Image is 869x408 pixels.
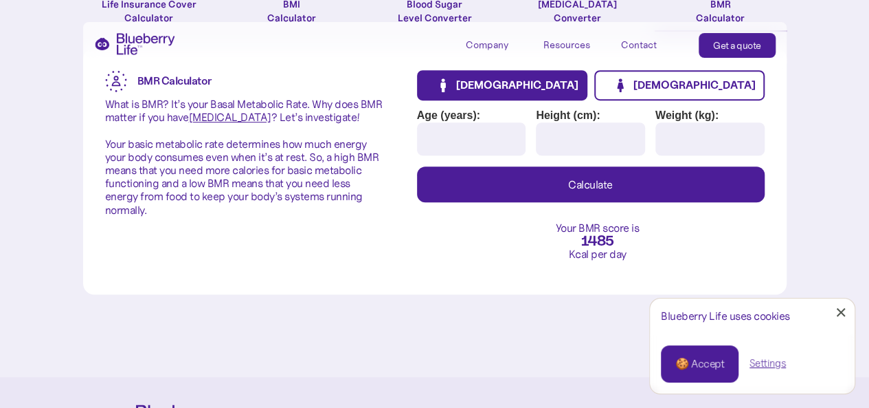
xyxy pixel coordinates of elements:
[633,78,756,92] label: [DEMOGRAPHIC_DATA]
[105,98,384,217] p: What is BMR? It’s your Basal Metabolic Rate. Why does BMR matter if you have ? Let’s investigate!...
[417,167,765,202] button: Calculate
[431,222,765,261] p: Your BMR score is Kcal per day
[466,39,508,51] div: Company
[699,33,776,58] a: Get a quote
[455,78,579,92] label: [DEMOGRAPHIC_DATA]
[621,33,683,56] a: Contact
[543,33,605,56] div: Resources
[827,299,855,326] a: Close Cookie Popup
[536,109,645,122] label: Height (cm):
[713,39,761,52] div: Get a quote
[94,33,175,55] a: home
[466,33,528,56] div: Company
[655,109,765,122] label: Weight (kg):
[417,109,526,122] label: Age (years):
[543,39,590,51] div: Resources
[841,312,842,313] div: Close Cookie Popup
[137,74,212,87] strong: BMR Calculator
[621,39,657,51] div: Contact
[661,345,738,383] a: 🍪 Accept
[189,110,271,124] a: [MEDICAL_DATA]
[675,356,724,372] div: 🍪 Accept
[661,310,844,323] div: Blueberry Life uses cookies
[431,235,765,248] span: 1485
[749,356,786,371] a: Settings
